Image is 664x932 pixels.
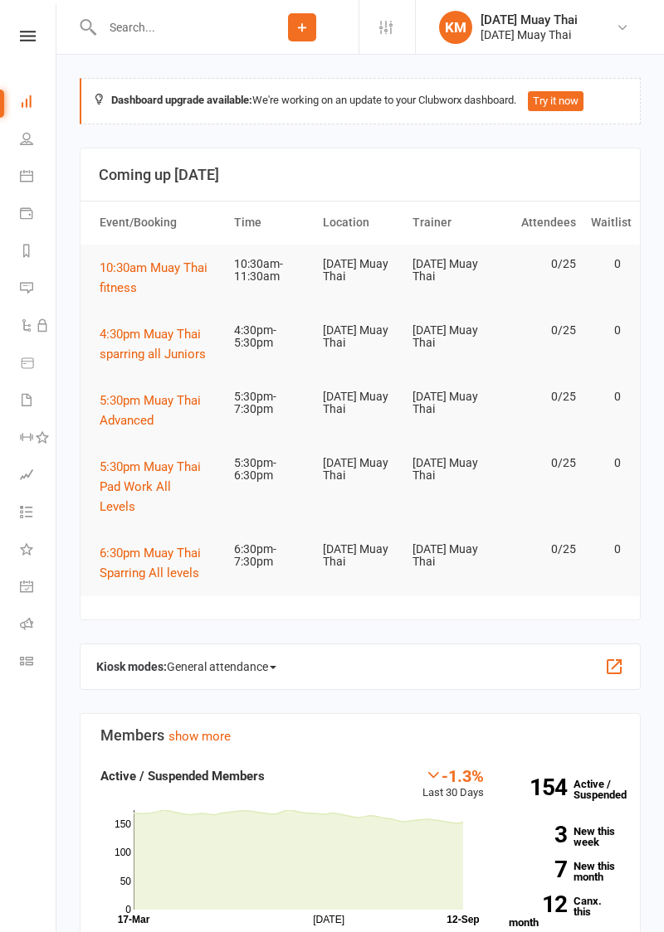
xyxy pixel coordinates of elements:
td: [DATE] Muay Thai [405,245,495,297]
td: [DATE] Muay Thai [315,311,405,363]
td: 0/25 [494,377,583,416]
div: [DATE] Muay Thai [481,27,578,42]
span: 10:30am Muay Thai fitness [100,260,207,295]
td: [DATE] Muay Thai [405,530,495,582]
th: Trainer [405,201,495,244]
a: People [20,122,57,159]
td: [DATE] Muay Thai [315,377,405,430]
th: Attendees [494,201,583,244]
button: 10:30am Muay Thai fitness [100,258,219,298]
button: 6:30pm Muay Thai Sparring All levels [100,543,219,583]
a: General attendance kiosk mode [20,570,57,607]
td: 0/25 [494,311,583,350]
td: 0 [583,377,628,416]
td: 5:30pm-7:30pm [227,377,316,430]
a: Product Sales [20,346,57,383]
span: 5:30pm Muay Thai Advanced [100,393,201,428]
td: 5:30pm-6:30pm [227,444,316,496]
td: 4:30pm-5:30pm [227,311,316,363]
h3: Members [100,727,620,744]
a: 12Canx. this month [509,896,620,928]
div: -1.3% [422,766,484,784]
a: 154Active / Suspended [500,766,632,813]
td: [DATE] Muay Thai [315,245,405,297]
a: show more [168,729,231,744]
td: 6:30pm-7:30pm [227,530,316,582]
a: 3New this week [509,826,620,847]
strong: 3 [509,823,567,846]
td: [DATE] Muay Thai [405,311,495,363]
td: 0/25 [494,444,583,483]
th: Location [315,201,405,244]
span: General attendance [167,653,276,680]
td: 0 [583,444,628,483]
h3: Coming up [DATE] [99,167,622,183]
strong: Active / Suspended Members [100,769,265,784]
td: [DATE] Muay Thai [315,444,405,496]
td: 0 [583,311,628,350]
a: Dashboard [20,85,57,122]
a: Reports [20,234,57,271]
span: 6:30pm Muay Thai Sparring All levels [100,546,201,580]
a: 7New this month [509,861,620,882]
div: KM [439,11,472,44]
button: 4:30pm Muay Thai sparring all Juniors [100,324,219,364]
td: [DATE] Muay Thai [315,530,405,582]
a: Calendar [20,159,57,197]
strong: 7 [509,858,567,881]
td: 0 [583,245,628,284]
button: 5:30pm Muay Thai Pad Work All Levels [100,457,219,517]
span: 4:30pm Muay Thai sparring all Juniors [100,327,206,362]
button: 5:30pm Muay Thai Advanced [100,391,219,430]
strong: 12 [509,893,567,915]
button: Try it now [528,91,583,111]
a: Class kiosk mode [20,644,57,682]
a: Payments [20,197,57,234]
a: What's New [20,532,57,570]
td: 0 [583,530,628,569]
td: 10:30am-11:30am [227,245,316,297]
strong: 154 [509,776,567,799]
div: We're working on an update to your Clubworx dashboard. [80,78,641,124]
a: Assessments [20,458,57,495]
input: Search... [97,16,246,39]
div: [DATE] Muay Thai [481,12,578,27]
strong: Dashboard upgrade available: [111,94,252,106]
th: Waitlist [583,201,628,244]
td: 0/25 [494,245,583,284]
th: Event/Booking [92,201,227,244]
th: Time [227,201,316,244]
td: [DATE] Muay Thai [405,444,495,496]
a: Roll call kiosk mode [20,607,57,644]
td: 0/25 [494,530,583,569]
span: 5:30pm Muay Thai Pad Work All Levels [100,459,201,514]
strong: Kiosk modes: [96,660,167,673]
div: Last 30 Days [422,766,484,802]
td: [DATE] Muay Thai [405,377,495,430]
